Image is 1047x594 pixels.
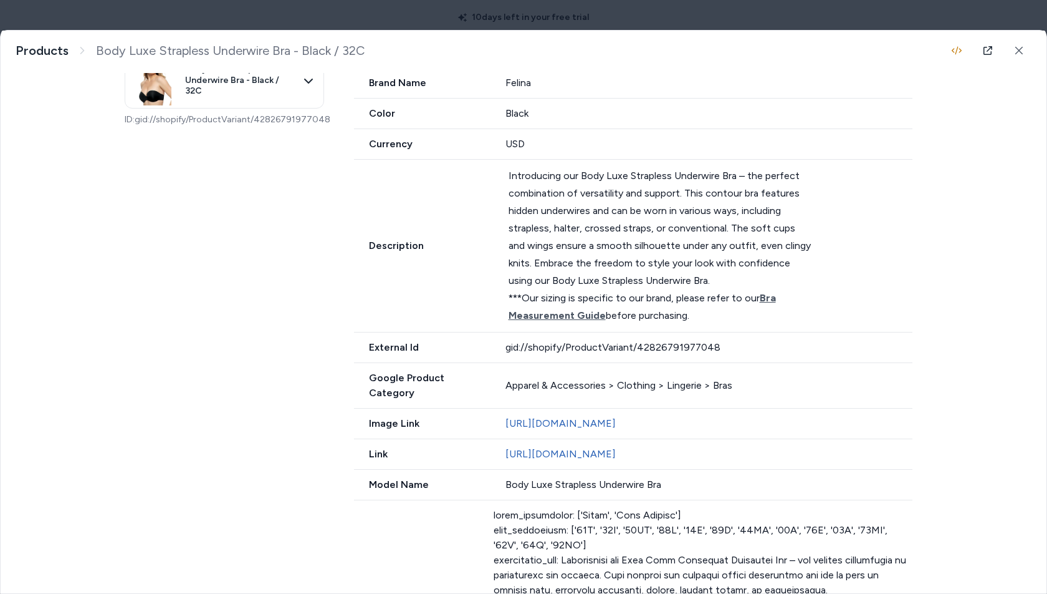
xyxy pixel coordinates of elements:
div: USD [505,137,913,152]
span: External Id [354,340,490,355]
span: Image Link [354,416,490,431]
span: Link [354,447,490,462]
p: ID: gid://shopify/ProductVariant/42826791977048 [125,114,324,126]
div: Felina [505,75,913,90]
span: Google Product Category [354,371,490,401]
nav: breadcrumb [16,43,365,59]
span: Description [354,238,494,253]
div: Introducing our Body Luxe Strapless Underwire Bra – the perfect combination of versatility and su... [509,167,811,290]
span: Body Luxe Strapless Underwire Bra - Black / 32C [96,43,365,59]
div: Black [505,106,913,121]
button: Body Luxe Strapless Underwire Bra - Black / 32C [125,52,324,109]
a: [URL][DOMAIN_NAME] [505,448,616,460]
div: Body Luxe Strapless Underwire Bra [505,477,913,492]
a: [URL][DOMAIN_NAME] [505,417,616,429]
span: Model Name [354,477,490,492]
a: Products [16,43,69,59]
span: Brand Name [354,75,490,90]
div: Apparel & Accessories > Clothing > Lingerie > Bras [505,378,913,393]
span: Body Luxe Strapless Underwire Bra - Black / 32C [185,64,296,97]
span: Bra Measurement Guide [509,292,776,321]
span: Currency [354,137,490,152]
img: 150671BLK_01_c65021de-98a5-4fcd-b715-dffacd84b87b.jpg [128,56,178,105]
div: Our sizing is specific to our brand, please refer to our before purchasing. [509,290,811,324]
div: gid://shopify/ProductVariant/42826791977048 [505,340,913,355]
span: Color [354,106,490,121]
